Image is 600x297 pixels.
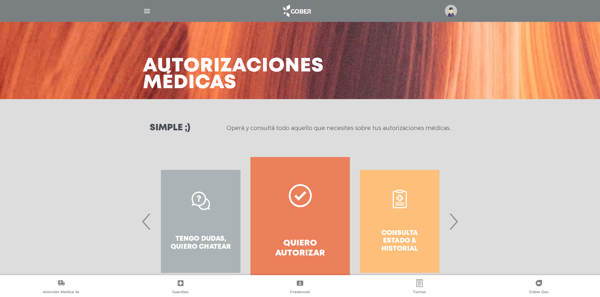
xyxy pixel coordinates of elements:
img: profile-placeholder.svg [445,5,457,17]
h4: Quiero autorizar [262,238,338,258]
span: Atención Médica Ya [43,290,79,295]
span: Next [447,204,460,239]
span: Credencial [290,290,310,295]
h3: Autorizaciones médicas [143,58,324,91]
a: Credencial [240,279,360,296]
a: Quiero autorizar [250,157,350,286]
span: Turnos [413,290,426,295]
span: Guardias [172,290,189,295]
span: Cober Doc [529,290,548,295]
img: logo_cober_home-white.png [280,3,314,19]
span: Previous [140,204,153,239]
a: Turnos [360,279,479,296]
img: Cober_menu-lines-white.svg [143,7,151,15]
a: Guardias [121,279,240,296]
p: Operá y consultá todo aquello que necesites sobre tus autorizaciones médicas. [227,124,450,132]
a: Cober Doc [479,279,599,296]
h3: Simple ;) [150,124,190,133]
a: Atención Médica Ya [1,279,121,296]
